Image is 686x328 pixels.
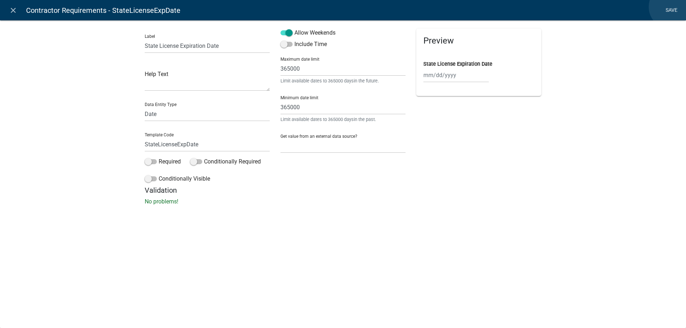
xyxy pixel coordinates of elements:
span: s [351,117,354,122]
label: Conditionally Visible [145,175,210,183]
label: Required [145,157,181,166]
span: Contractor Requirements - StateLicenseExpDate [26,3,180,17]
label: Include Time [280,40,327,49]
h5: Validation [145,186,541,195]
h5: Preview [423,36,534,46]
label: Allow Weekends [280,29,335,37]
small: Limit available dates to 365000 day in the past. [280,116,406,123]
i: close [9,6,18,15]
small: Limit available dates to 365000 day in the future. [280,77,406,84]
input: mm/dd/yyyy [423,68,489,82]
p: No problems! [145,197,541,206]
span: s [351,78,354,84]
a: Save [662,4,680,17]
label: State License Expiration Date [423,62,492,67]
label: Conditionally Required [190,157,261,166]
